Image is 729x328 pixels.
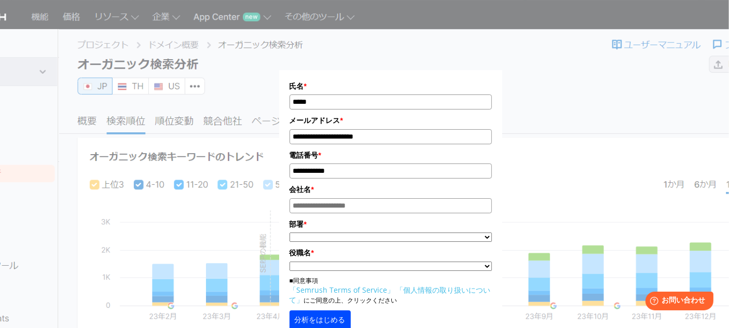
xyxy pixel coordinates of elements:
[290,115,492,126] label: メールアドレス
[290,247,492,258] label: 役職名
[290,218,492,230] label: 部署
[290,80,492,92] label: 氏名
[290,184,492,195] label: 会社名
[637,288,718,317] iframe: Help widget launcher
[290,149,492,161] label: 電話番号
[290,285,491,305] a: 「個人情報の取り扱いについて」
[290,276,492,305] p: ■同意事項 にご同意の上、クリックください
[290,285,395,295] a: 「Semrush Terms of Service」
